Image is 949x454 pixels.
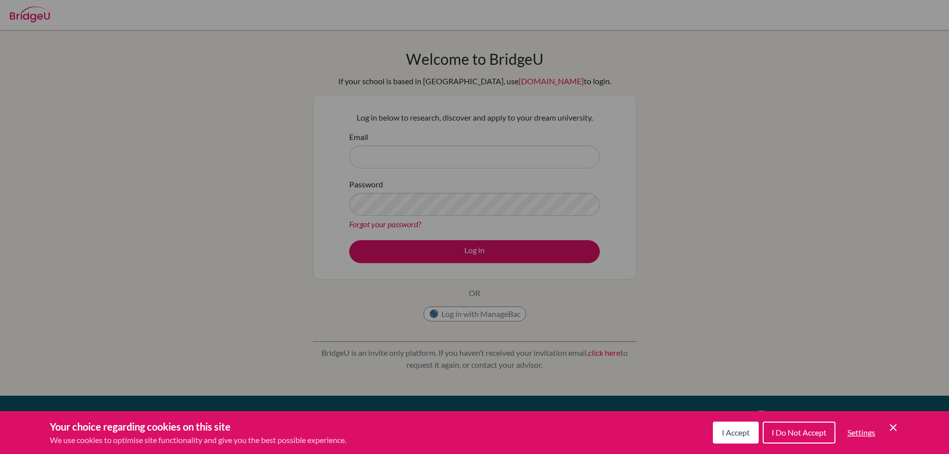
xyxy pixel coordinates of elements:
[772,428,826,437] span: I Do Not Accept
[887,422,899,434] button: Save and close
[50,419,346,434] h3: Your choice regarding cookies on this site
[722,428,750,437] span: I Accept
[50,434,346,446] p: We use cookies to optimise site functionality and give you the best possible experience.
[839,423,883,443] button: Settings
[847,428,875,437] span: Settings
[713,422,759,444] button: I Accept
[763,422,835,444] button: I Do Not Accept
